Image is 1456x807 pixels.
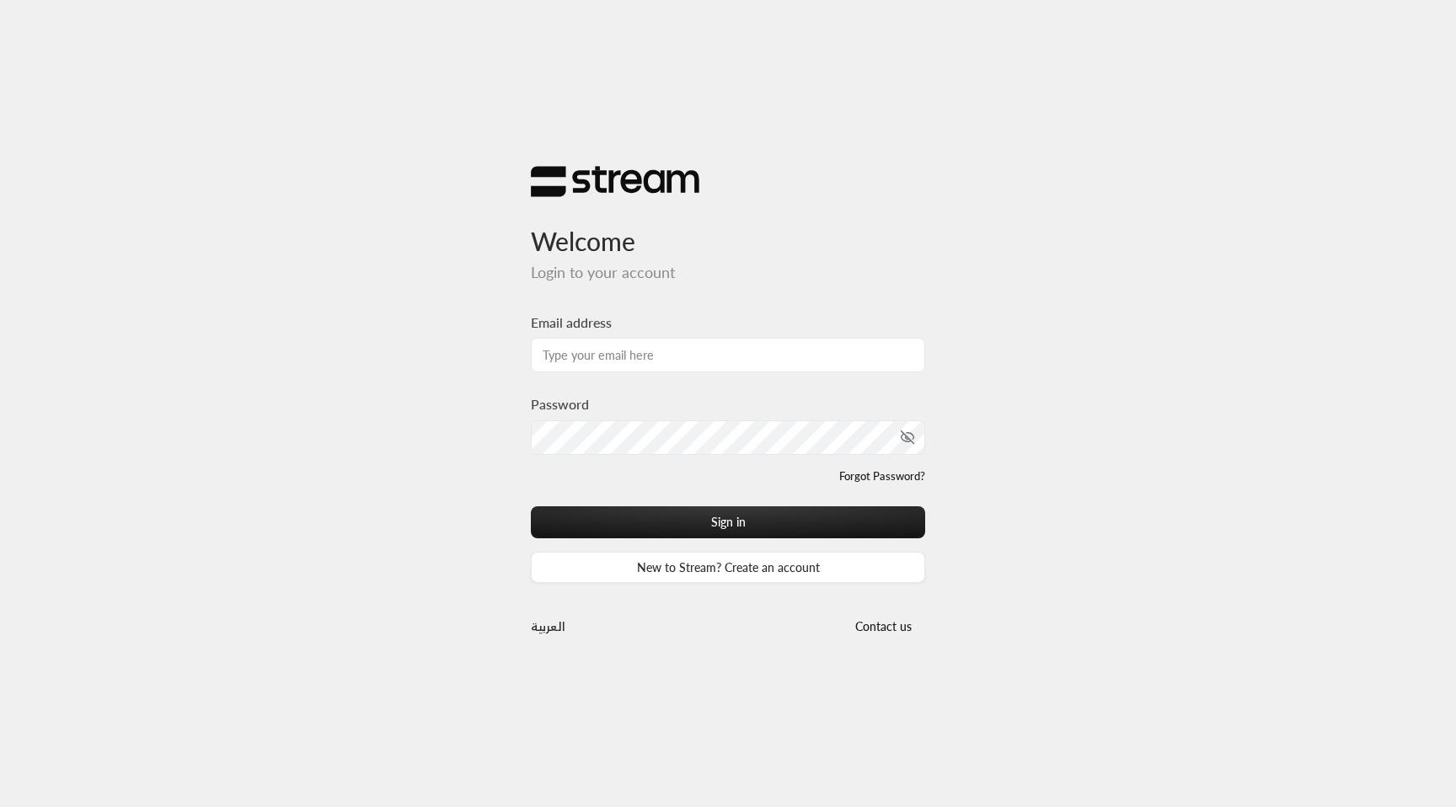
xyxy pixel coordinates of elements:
[531,338,925,372] input: Type your email here
[841,611,925,642] button: Contact us
[531,264,925,282] h5: Login to your account
[839,468,925,485] a: Forgot Password?
[531,313,612,333] label: Email address
[531,611,565,642] a: العربية
[893,423,922,452] button: toggle password visibility
[531,394,589,414] label: Password
[531,198,925,256] h3: Welcome
[531,552,925,583] a: New to Stream? Create an account
[531,506,925,537] button: Sign in
[531,165,699,198] img: Stream Logo
[841,619,925,633] a: Contact us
